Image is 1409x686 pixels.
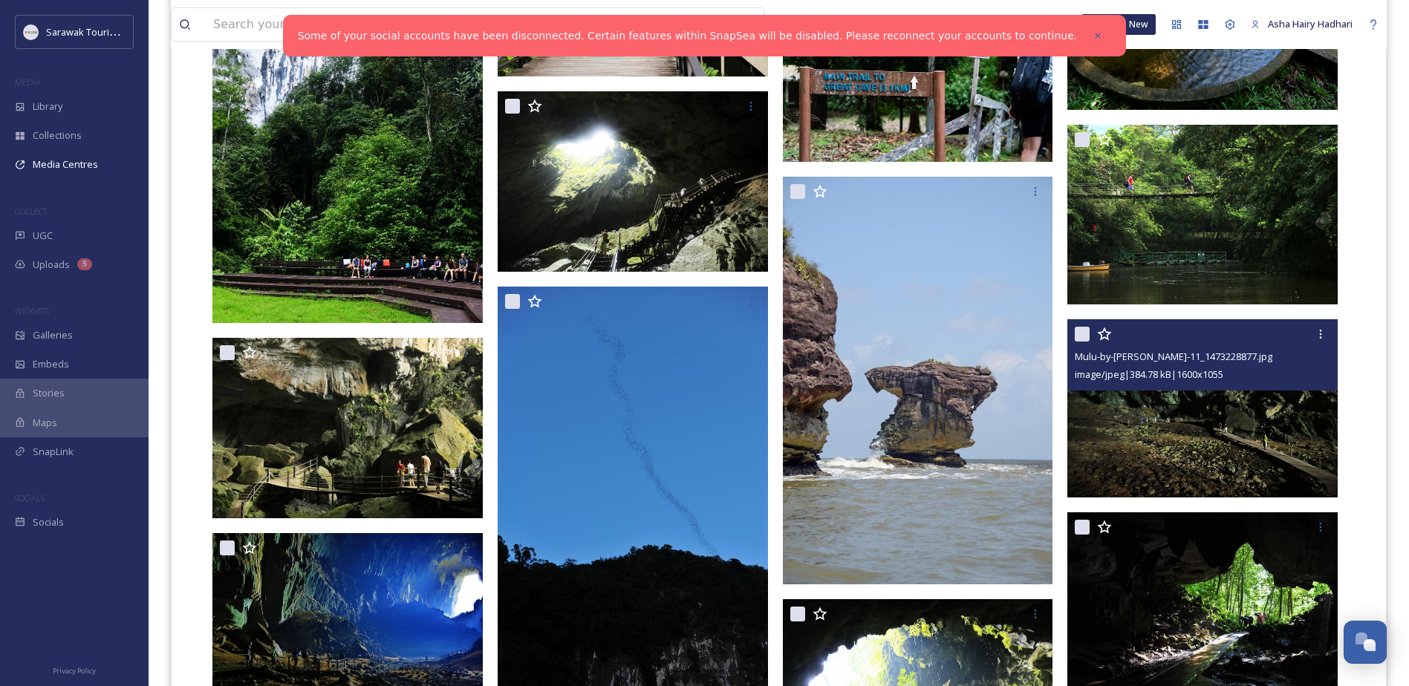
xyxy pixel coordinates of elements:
[33,515,64,529] span: Socials
[33,416,57,430] span: Maps
[670,10,757,39] a: View all files
[15,76,41,88] span: MEDIA
[1081,14,1156,35] a: What's New
[33,328,73,342] span: Galleries
[33,258,70,272] span: Uploads
[1075,367,1223,381] span: image/jpeg | 384.78 kB | 1600 x 1055
[15,492,45,503] span: SOCIALS
[24,24,39,39] img: new%20smtd%20transparent%202%20copy%404x.png
[1067,125,1338,304] img: Mulu-by-Wang-Chenbo-6_1473222664.jpg
[206,8,643,41] input: Search your library
[1268,17,1353,30] span: Asha Hairy Hadhari
[33,386,65,400] span: Stories
[77,258,92,270] div: 5
[1243,10,1360,39] a: Asha Hairy Hadhari
[212,338,483,518] img: Mulu-by-Wang-Chenbo-5_1473222513.jpg
[33,128,82,143] span: Collections
[33,157,98,171] span: Media Centres
[1075,350,1272,363] span: Mulu-by-[PERSON_NAME]-11_1473228877.jpg
[783,177,1053,585] img: Batu-Belah-sea-stack-Bako-N.P--cr-Saifuddin-Ismailji-DSC_6404_1612139226.jpg
[1344,621,1387,664] button: Open Chat
[33,99,62,114] span: Library
[33,445,74,459] span: SnapLink
[15,206,47,217] span: COLLECT
[33,357,69,371] span: Embeds
[498,91,768,272] img: Mulu-by-Wang-Chenbo-15_1473233788.jpg
[46,24,152,39] span: Sarawak Tourism Board
[53,661,96,679] a: Privacy Policy
[15,305,49,316] span: WIDGETS
[298,28,1078,44] a: Some of your social accounts have been disconnected. Certain features within SnapSea will be disa...
[1067,319,1338,497] img: Mulu-by-Wang-Chenbo-11_1473228877.jpg
[33,229,53,243] span: UGC
[53,666,96,676] span: Privacy Policy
